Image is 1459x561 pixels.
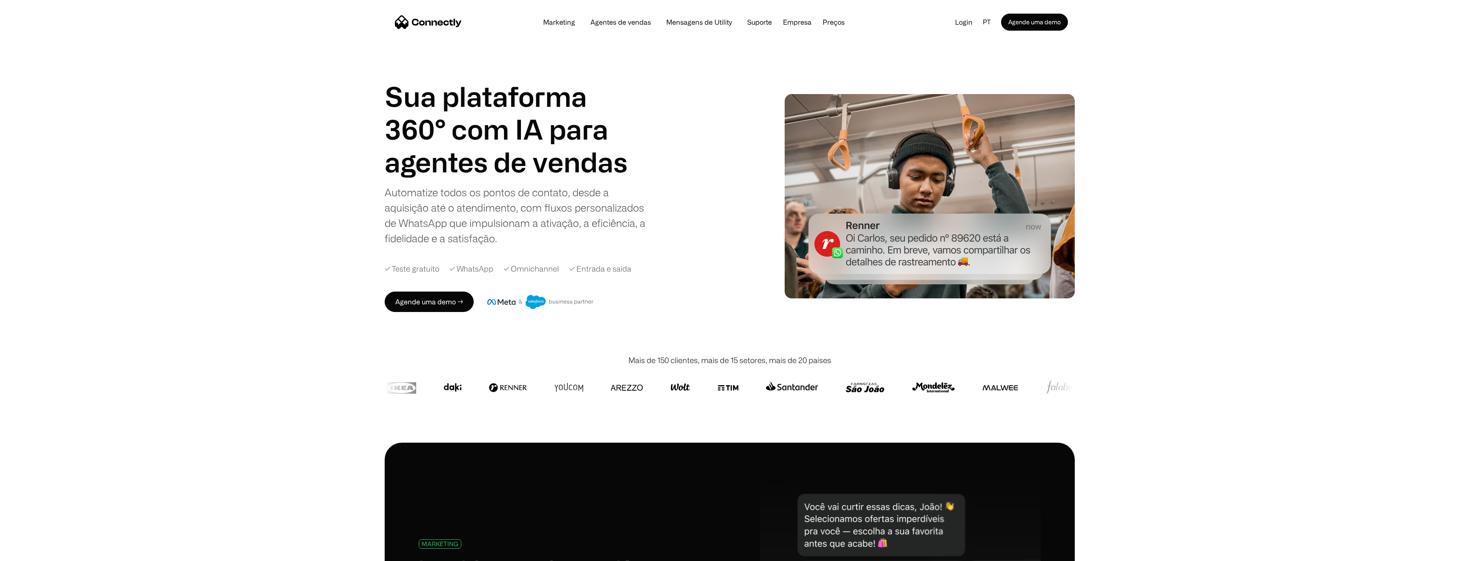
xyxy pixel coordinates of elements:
[628,355,831,366] div: Mais de 150 clientes, mais de 15 setores, mais de 20 países
[487,295,594,309] img: Meta e crachá de parceiro de negócios do Salesforce.
[983,16,991,29] div: pt
[385,80,640,146] h1: Sua plataforma 360° com IA para
[536,19,582,26] a: Marketing
[979,16,1001,29] div: pt
[504,263,559,275] div: ✓ Omnichannel
[17,546,51,558] ul: Language list
[569,263,631,275] div: ✓ Entrada e saída
[385,146,640,178] div: 1 of 4
[584,19,658,26] a: Agentes de vendas
[816,19,852,26] a: Preços
[740,19,779,26] a: Suporte
[385,263,439,275] div: ✓ Teste gratuito
[385,146,640,178] div: carousel
[780,16,814,28] div: Empresa
[1001,14,1068,31] a: Agende uma demo
[385,185,653,246] div: Automatize todos os pontos de contato, desde a aquisição até o atendimento, com fluxos personaliz...
[395,16,462,29] a: home
[783,16,812,28] div: Empresa
[385,292,474,312] a: Agende uma demo →
[948,16,979,29] a: Login
[9,545,51,558] aside: Language selected: Português (Brasil)
[385,146,640,178] h1: agentes de vendas
[449,263,493,275] div: ✓ WhatsApp
[422,541,458,547] div: MARKETING
[659,19,739,26] a: Mensagens de Utility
